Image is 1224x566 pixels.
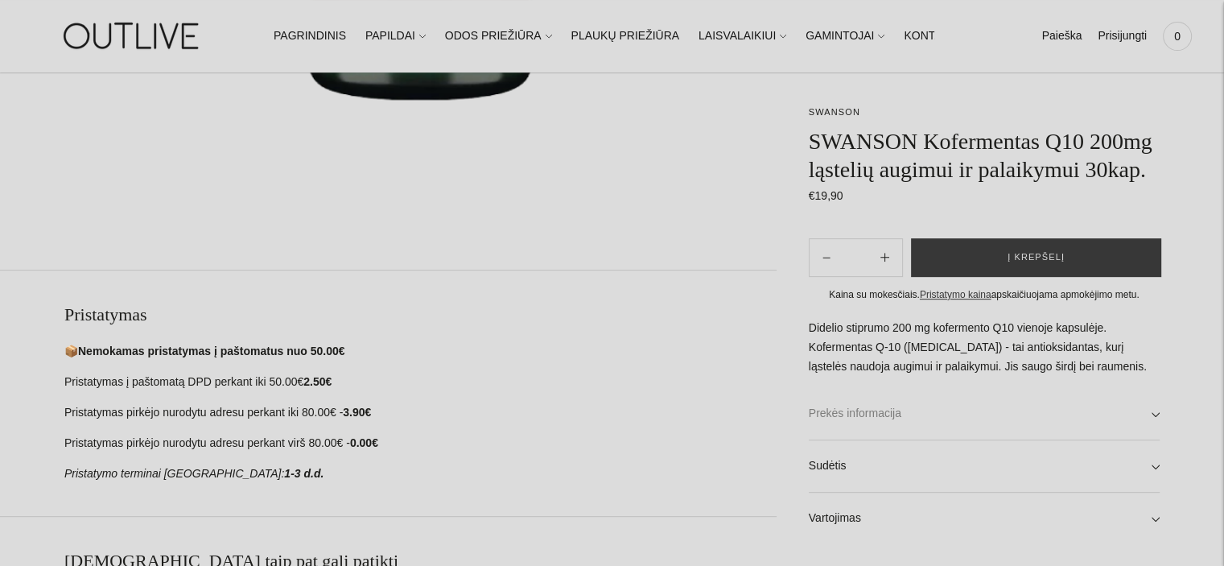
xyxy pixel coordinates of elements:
[809,107,860,117] a: SWANSON
[303,375,332,388] strong: 2.50€
[1098,19,1147,54] a: Prisijungti
[843,246,868,269] input: Product quantity
[1041,19,1082,54] a: Paieška
[350,436,378,449] strong: 0.00€
[64,342,777,361] p: 📦
[809,127,1160,184] h1: SWANSON Kofermentas Q10 200mg ląstelių augimui ir palaikymui 30kap.
[809,440,1160,492] a: Sudėtis
[809,287,1160,304] div: Kaina su mokesčiais. apskaičiuojama apmokėjimo metu.
[911,238,1161,277] button: Į krepšelį
[809,493,1160,544] a: Vartojimas
[274,19,346,54] a: PAGRINDINIS
[343,406,371,419] strong: 3.90€
[64,467,284,480] em: Pristatymo terminai [GEOGRAPHIC_DATA]:
[64,373,777,392] p: Pristatymas į paštomatą DPD perkant iki 50.00€
[868,238,902,277] button: Subtract product quantity
[809,189,843,202] span: €19,90
[445,19,552,54] a: ODOS PRIEŽIŪRA
[806,19,884,54] a: GAMINTOJAI
[1163,19,1192,54] a: 0
[1008,250,1065,266] span: Į krepšelį
[920,289,991,300] a: Pristatymo kaina
[32,8,233,64] img: OUTLIVE
[78,345,344,357] strong: Nemokamas pristatymas į paštomatus nuo 50.00€
[810,238,843,277] button: Add product quantity
[365,19,426,54] a: PAPILDAI
[64,434,777,453] p: Pristatymas pirkėjo nurodytu adresu perkant virš 80.00€ -
[809,388,1160,440] a: Prekės informacija
[699,19,786,54] a: LAISVALAIKIUI
[284,467,324,480] strong: 1-3 d.d.
[809,319,1160,377] p: Didelio stiprumo 200 mg kofermento Q10 vienoje kapsulėje. Kofermentas Q-10 ([MEDICAL_DATA]) - tai...
[904,19,966,54] a: KONTAKTAI
[1166,25,1189,48] span: 0
[64,303,777,327] h2: Pristatymas
[571,19,679,54] a: PLAUKŲ PRIEŽIŪRA
[64,403,777,423] p: Pristatymas pirkėjo nurodytu adresu perkant iki 80.00€ -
